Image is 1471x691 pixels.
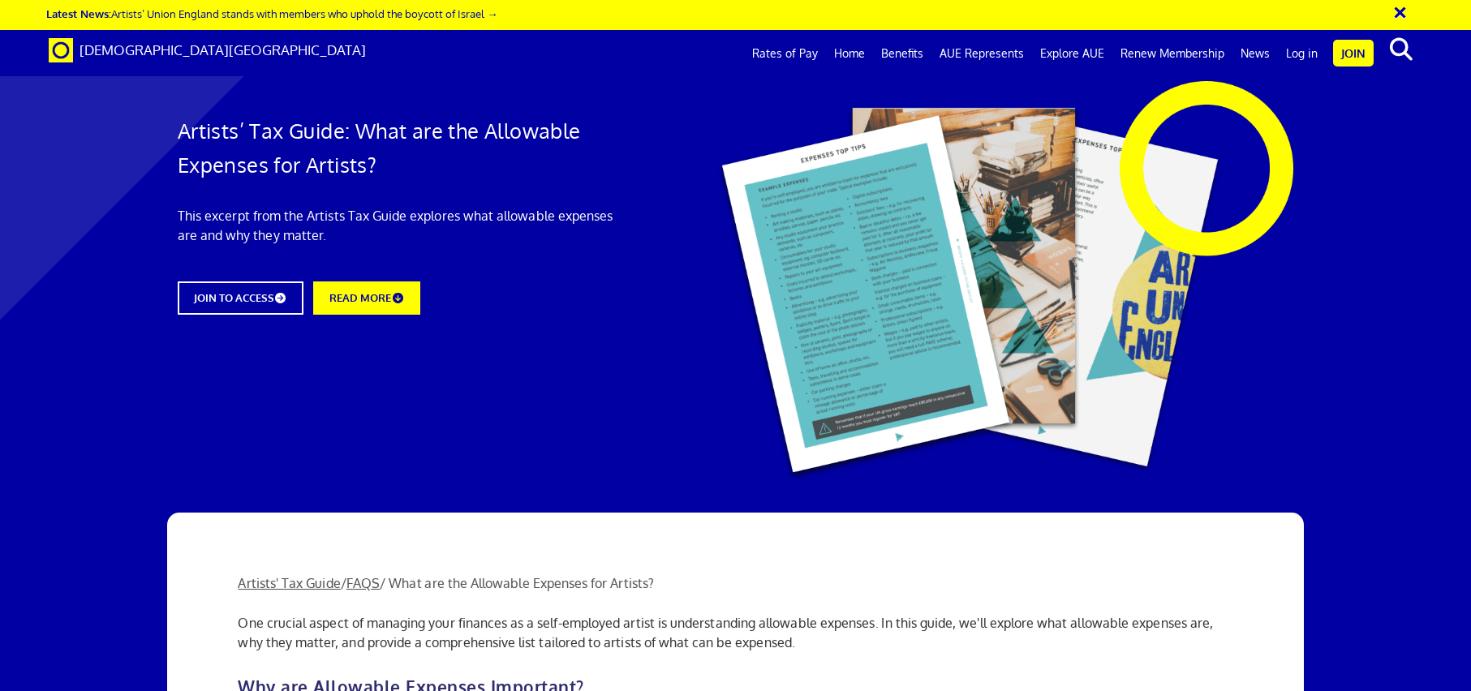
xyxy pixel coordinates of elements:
[238,575,654,591] span: / / What are the Allowable Expenses for Artists?
[178,206,629,245] p: This excerpt from the Artists Tax Guide explores what allowable expenses are and why they matter.
[313,281,420,315] a: READ MORE
[238,575,340,591] a: Artists' Tax Guide
[1112,33,1232,74] a: Renew Membership
[178,114,629,182] h1: Artists’ Tax Guide: What are the Allowable Expenses for Artists?
[1032,33,1112,74] a: Explore AUE
[1377,32,1426,67] button: search
[46,6,111,20] strong: Latest News:
[37,30,378,71] a: Brand [DEMOGRAPHIC_DATA][GEOGRAPHIC_DATA]
[80,41,366,58] span: [DEMOGRAPHIC_DATA][GEOGRAPHIC_DATA]
[931,33,1032,74] a: AUE Represents
[744,33,826,74] a: Rates of Pay
[1333,40,1374,67] a: Join
[238,613,1232,652] p: One crucial aspect of managing your finances as a self-employed artist is understanding allowable...
[826,33,873,74] a: Home
[1278,33,1326,74] a: Log in
[178,281,303,315] a: JOIN TO ACCESS
[873,33,931,74] a: Benefits
[1232,33,1278,74] a: News
[346,575,380,591] a: FAQS
[46,6,497,20] a: Latest News:Artists’ Union England stands with members who uphold the boycott of Israel →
